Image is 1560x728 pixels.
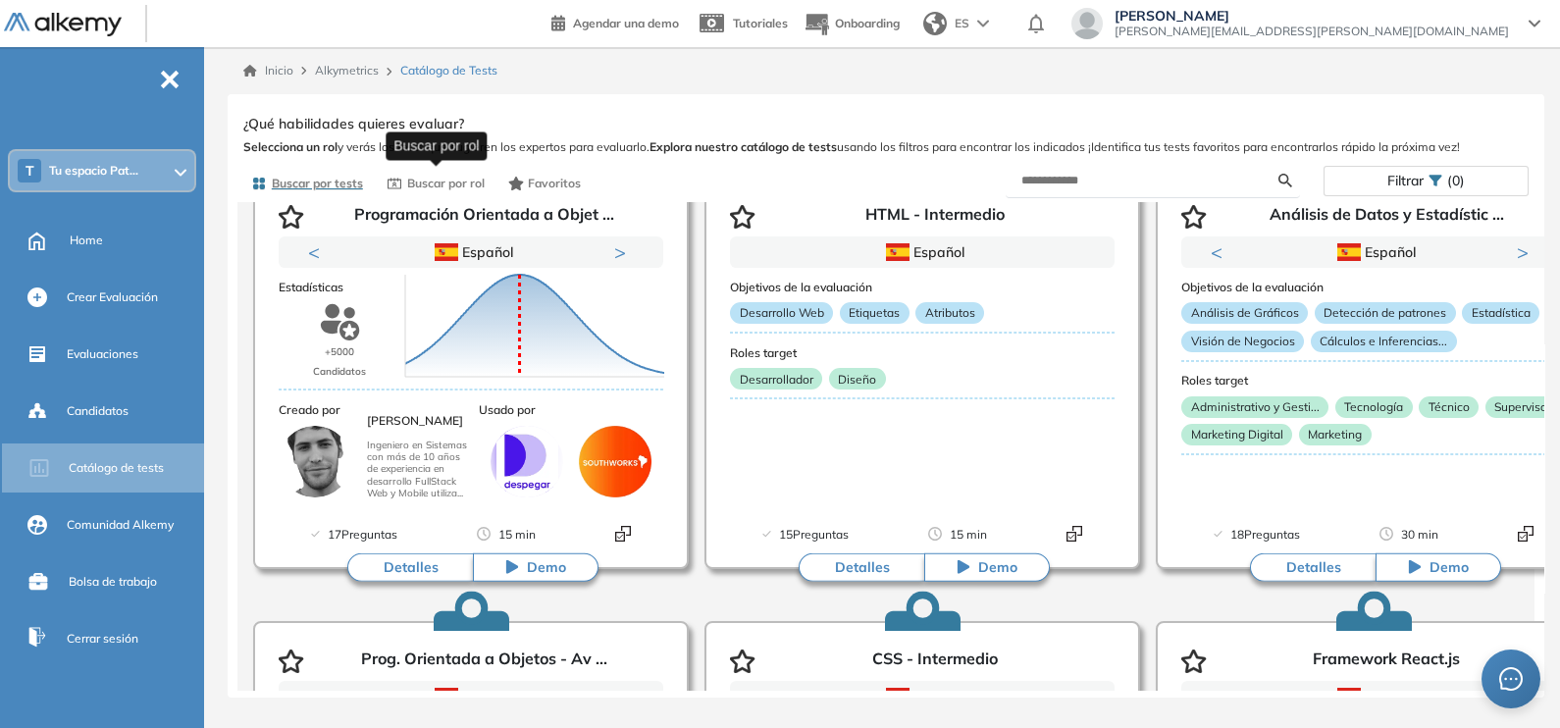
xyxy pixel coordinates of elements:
img: Format test logo [615,526,631,542]
span: ¿Qué habilidades quieres evaluar? [243,114,464,134]
img: world [923,12,947,35]
h3: Estadísticas [279,281,663,294]
h3: [PERSON_NAME] [367,414,471,432]
a: Agendar una demo [551,10,679,33]
p: Visión de Negocios [1181,331,1304,352]
p: Atributos [915,302,984,324]
button: Next [1517,242,1536,262]
p: Estadística [1462,302,1539,324]
button: Previous [1211,242,1230,262]
div: Buscar por rol [386,131,487,160]
span: Onboarding [835,16,900,30]
p: +5000 [325,342,354,362]
button: 2 [467,268,483,271]
span: Demo [978,557,1017,577]
button: Buscar por rol [379,167,493,200]
button: Onboarding [804,3,900,45]
div: Español [348,241,595,263]
span: ES [955,15,969,32]
p: Detección de patrones [1315,302,1456,324]
img: ESP [886,688,910,705]
b: Selecciona un rol [243,139,338,154]
button: Demo [924,552,1050,582]
span: 17 Preguntas [328,525,397,545]
h3: Roles target [730,346,1115,360]
span: 30 min [1401,525,1438,545]
span: message [1499,667,1523,691]
button: Demo [473,552,598,582]
p: Etiquetas [840,302,910,324]
span: Demo [1430,557,1469,577]
div: Español [1251,686,1497,707]
span: 15 Preguntas [779,525,849,545]
span: Buscar por tests [272,175,363,192]
p: Tecnología [1335,396,1413,418]
p: Marketing [1299,424,1372,445]
p: Cálculos e Inferencias... [1311,331,1457,352]
button: 3 [491,268,506,271]
button: Detalles [1250,552,1376,582]
span: (0) [1447,167,1465,195]
img: author-avatar [279,426,351,498]
p: Análisis de Gráficos [1181,302,1308,324]
img: arrow [977,20,989,27]
p: Técnico [1419,396,1479,418]
img: company-logo [579,426,651,498]
p: Programación Orientada a Objet ... [354,205,614,229]
span: y verás los tests que sugieren los expertos para evaluarlo. usando los filtros para encontrar los... [243,138,1529,156]
button: 2 [1381,268,1397,271]
span: Cerrar sesión [67,630,138,648]
button: Favoritos [500,167,590,200]
img: Logo [4,13,122,37]
span: Bolsa de trabajo [69,573,157,591]
button: 1 [436,268,459,271]
button: Previous [308,242,328,262]
p: Ingeniero en Sistemas con más de 10 años de experiencia en desarrollo FullStack Web y Mobile util... [367,440,471,508]
p: Marketing Digital [1181,424,1292,445]
p: Prog. Orientada a Objetos - Av ... [361,650,607,673]
span: Catálogo de Tests [400,62,497,79]
span: 15 min [950,525,987,545]
span: Home [70,232,103,249]
img: ESP [1337,688,1361,705]
span: Tutoriales [733,16,788,30]
button: Detalles [799,552,924,582]
p: Análisis de Datos y Estadístic ... [1270,205,1504,229]
span: Evaluaciones [67,345,138,363]
button: Detalles [347,552,473,582]
button: 1 [1350,268,1374,271]
div: Español [348,686,595,707]
p: Administrativo y Gesti... [1181,396,1328,418]
img: ESP [1337,243,1361,261]
span: Alkymetrics [315,63,379,78]
span: 18 Preguntas [1230,525,1300,545]
div: Español [800,241,1046,263]
div: Español [800,686,1046,707]
img: ESP [886,243,910,261]
p: CSS - Intermedio [872,650,998,673]
button: Buscar por tests [243,167,371,200]
span: Favoritos [528,175,581,192]
span: 15 min [498,525,536,545]
button: Previous [1211,687,1230,706]
span: Tu espacio Pat... [49,163,138,179]
img: Format test logo [1066,526,1082,542]
img: Format test logo [1518,526,1534,542]
button: Demo [1376,552,1501,582]
span: Comunidad Alkemy [67,516,174,534]
p: Framework React.js [1313,650,1460,673]
span: [PERSON_NAME][EMAIL_ADDRESS][PERSON_NAME][DOMAIN_NAME] [1115,24,1509,39]
b: Explora nuestro catálogo de tests [650,139,837,154]
span: Catálogo de tests [69,459,164,477]
span: Agendar una demo [573,16,679,30]
span: [PERSON_NAME] [1115,8,1509,24]
span: T [26,163,34,179]
p: Desarrollador [730,368,822,390]
span: Filtrar [1387,167,1424,195]
h3: Objetivos de la evaluación [730,281,1115,294]
img: ESP [435,688,458,705]
a: Inicio [243,62,293,79]
span: Candidatos [67,402,129,420]
h3: Creado por [279,403,471,417]
p: Desarrollo Web [730,302,833,324]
